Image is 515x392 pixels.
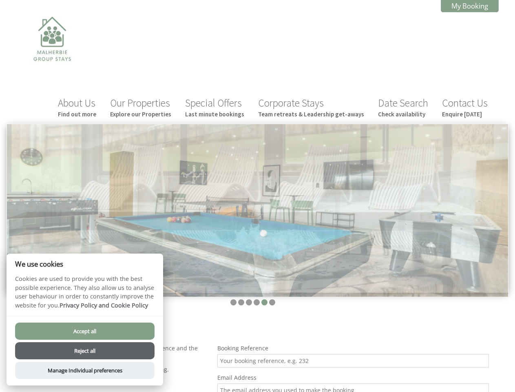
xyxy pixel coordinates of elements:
[7,274,163,316] p: Cookies are used to provide you with the best possible experience. They also allow us to analyse ...
[185,110,244,118] small: Last minute bookings
[11,11,93,93] img: Malherbie Group Stays
[217,354,489,367] input: Your booking reference, e.g. 232
[378,110,428,118] small: Check availability
[15,362,155,379] button: Manage Individual preferences
[378,96,428,118] a: Date SearchCheck availability
[185,96,244,118] a: Special OffersLast minute bookings
[16,321,489,336] h1: View Booking
[58,96,96,118] a: About UsFind out more
[7,260,163,268] h2: We use cookies
[442,96,488,118] a: Contact UsEnquire [DATE]
[217,374,489,381] label: Email Address
[15,323,155,340] button: Accept all
[110,96,171,118] a: Our PropertiesExplore our Properties
[258,96,364,118] a: Corporate StaysTeam retreats & Leadership get-aways
[60,301,148,309] a: Privacy Policy and Cookie Policy
[258,110,364,118] small: Team retreats & Leadership get-aways
[15,342,155,359] button: Reject all
[58,110,96,118] small: Find out more
[442,110,488,118] small: Enquire [DATE]
[110,110,171,118] small: Explore our Properties
[217,344,489,352] label: Booking Reference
